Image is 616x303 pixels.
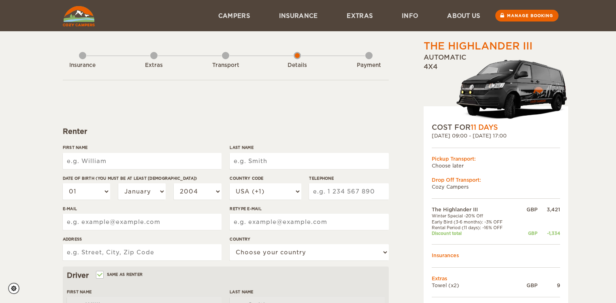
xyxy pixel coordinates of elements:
div: Renter [63,127,389,136]
div: 3,421 [537,206,560,213]
span: 11 Days [471,123,498,131]
div: Payment [347,62,391,69]
td: Early Bird (3-6 months): -3% OFF [432,219,519,225]
div: Details [275,62,320,69]
div: GBP [519,206,537,213]
td: The Highlander III [432,206,519,213]
div: Automatic 4x4 [424,53,568,122]
label: First Name [67,289,222,295]
td: Towel (x2) [432,282,519,289]
div: Transport [203,62,248,69]
label: Address [63,236,222,242]
input: e.g. example@example.com [63,214,222,230]
div: Drop Off Transport: [432,176,560,183]
td: Winter Special -20% Off [432,213,519,219]
td: Extras [432,275,560,282]
label: Country Code [230,175,301,181]
div: The Highlander III [424,39,533,53]
label: Telephone [309,175,388,181]
div: GBP [519,230,537,236]
input: e.g. William [63,153,222,169]
label: Last Name [230,289,384,295]
label: First Name [63,144,222,150]
td: Insurances [432,252,560,259]
div: 9 [537,282,560,289]
label: E-mail [63,206,222,212]
div: -1,334 [537,230,560,236]
input: e.g. example@example.com [230,214,388,230]
div: GBP [519,282,537,289]
td: Choose later [432,162,560,169]
input: e.g. 1 234 567 890 [309,183,388,200]
label: Last Name [230,144,388,150]
img: stor-langur-4.png [456,56,568,122]
label: Country [230,236,388,242]
div: Driver [67,271,385,280]
a: Manage booking [495,10,558,21]
div: Pickup Transport: [432,155,560,162]
img: Cozy Campers [63,6,95,26]
label: Retype E-mail [230,206,388,212]
div: Extras [132,62,176,69]
td: Discount total [432,230,519,236]
div: Insurance [60,62,105,69]
div: [DATE] 09:00 - [DATE] 17:00 [432,132,560,139]
td: Cozy Campers [432,183,560,190]
td: Rental Period (11 days): -16% OFF [432,225,519,230]
input: Same as renter [97,273,102,278]
label: Same as renter [97,271,143,278]
input: e.g. Street, City, Zip Code [63,244,222,260]
input: e.g. Smith [230,153,388,169]
label: Date of birth (You must be at least [DEMOGRAPHIC_DATA]) [63,175,222,181]
a: Cookie settings [8,283,25,294]
div: COST FOR [432,122,560,132]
